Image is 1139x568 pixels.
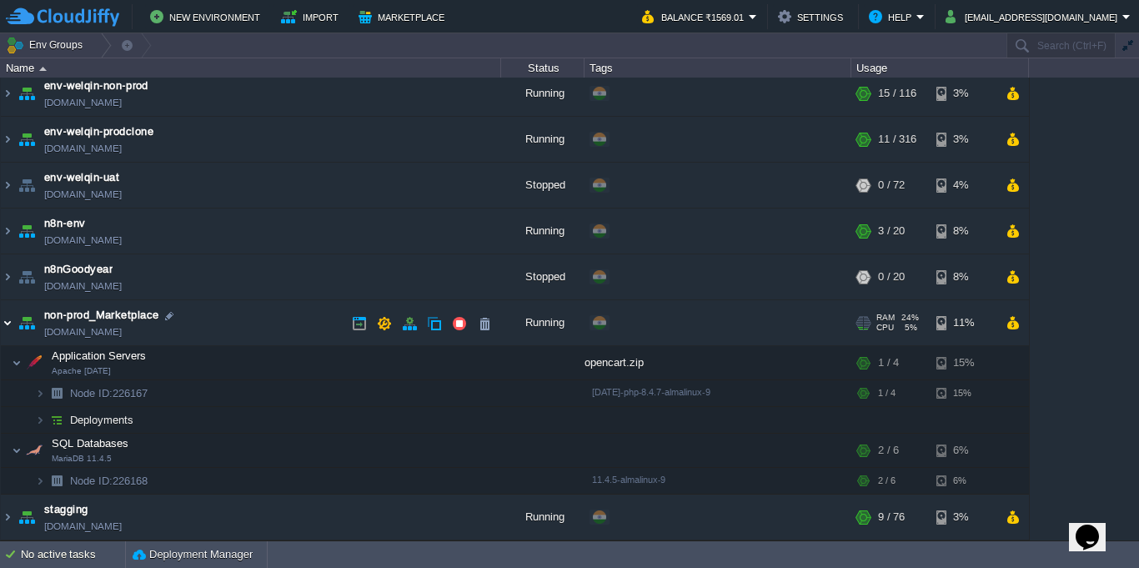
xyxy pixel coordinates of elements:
[12,346,22,380] img: AMDAwAAAACH5BAEAAAAALAAAAAABAAEAAAICRAEAOw==
[878,209,905,254] div: 3 / 20
[501,71,585,116] div: Running
[1,117,14,162] img: AMDAwAAAACH5BAEAAAAALAAAAAABAAEAAAICRAEAOw==
[44,169,119,186] a: env-welqin-uat
[778,7,848,27] button: Settings
[52,454,112,464] span: MariaDB 11.4.5
[15,117,38,162] img: AMDAwAAAACH5BAEAAAAALAAAAAABAAEAAAICRAEAOw==
[35,380,45,406] img: AMDAwAAAACH5BAEAAAAALAAAAAABAAEAAAICRAEAOw==
[501,117,585,162] div: Running
[592,475,665,485] span: 11.4.5-almalinux-9
[70,387,113,400] span: Node ID:
[35,407,45,433] img: AMDAwAAAACH5BAEAAAAALAAAAAABAAEAAAICRAEAOw==
[50,436,131,450] span: SQL Databases
[44,518,122,535] a: [DOMAIN_NAME]
[502,58,584,78] div: Status
[936,346,991,380] div: 15%
[68,386,150,400] a: Node ID:226167
[44,215,86,232] a: n8n-env
[6,7,119,28] img: CloudJiffy
[592,387,710,397] span: [DATE]-php-8.4.7-almalinux-9
[44,78,148,94] a: env-welqin-non-prod
[501,495,585,540] div: Running
[52,366,111,376] span: Apache [DATE]
[852,58,1028,78] div: Usage
[936,434,991,467] div: 6%
[878,254,905,299] div: 0 / 20
[44,140,122,157] a: [DOMAIN_NAME]
[12,434,22,467] img: AMDAwAAAACH5BAEAAAAALAAAAAABAAEAAAICRAEAOw==
[901,313,919,323] span: 24%
[585,58,850,78] div: Tags
[359,7,449,27] button: Marketplace
[936,117,991,162] div: 3%
[15,495,38,540] img: AMDAwAAAACH5BAEAAAAALAAAAAABAAEAAAICRAEAOw==
[45,380,68,406] img: AMDAwAAAACH5BAEAAAAALAAAAAABAAEAAAICRAEAOw==
[21,541,125,568] div: No active tasks
[150,7,265,27] button: New Environment
[23,434,46,467] img: AMDAwAAAACH5BAEAAAAALAAAAAABAAEAAAICRAEAOw==
[44,324,122,340] a: [DOMAIN_NAME]
[44,261,113,278] a: n8nGoodyear
[15,209,38,254] img: AMDAwAAAACH5BAEAAAAALAAAAAABAAEAAAICRAEAOw==
[936,163,991,208] div: 4%
[936,300,991,345] div: 11%
[876,313,895,323] span: RAM
[1,71,14,116] img: AMDAwAAAACH5BAEAAAAALAAAAAABAAEAAAICRAEAOw==
[1069,501,1122,551] iframe: chat widget
[15,163,38,208] img: AMDAwAAAACH5BAEAAAAALAAAAAABAAEAAAICRAEAOw==
[501,254,585,299] div: Stopped
[936,209,991,254] div: 8%
[501,209,585,254] div: Running
[1,254,14,299] img: AMDAwAAAACH5BAEAAAAALAAAAAABAAEAAAICRAEAOw==
[44,123,153,140] a: env-welqin-prodclone
[936,495,991,540] div: 3%
[936,468,991,494] div: 6%
[878,495,905,540] div: 9 / 76
[68,413,136,427] span: Deployments
[68,474,150,488] span: 226168
[585,346,851,380] div: opencart.zip
[936,71,991,116] div: 3%
[876,323,894,333] span: CPU
[878,117,916,162] div: 11 / 316
[642,7,749,27] button: Balance ₹1569.01
[44,186,122,203] a: [DOMAIN_NAME]
[1,495,14,540] img: AMDAwAAAACH5BAEAAAAALAAAAAABAAEAAAICRAEAOw==
[878,468,896,494] div: 2 / 6
[15,254,38,299] img: AMDAwAAAACH5BAEAAAAALAAAAAABAAEAAAICRAEAOw==
[50,437,131,450] a: SQL DatabasesMariaDB 11.4.5
[44,278,122,294] a: [DOMAIN_NAME]
[1,209,14,254] img: AMDAwAAAACH5BAEAAAAALAAAAAABAAEAAAICRAEAOw==
[878,71,916,116] div: 15 / 116
[878,163,905,208] div: 0 / 72
[50,349,148,362] a: Application ServersApache [DATE]
[878,380,896,406] div: 1 / 4
[45,468,68,494] img: AMDAwAAAACH5BAEAAAAALAAAAAABAAEAAAICRAEAOw==
[936,380,991,406] div: 15%
[936,254,991,299] div: 8%
[68,386,150,400] span: 226167
[44,94,122,111] a: [DOMAIN_NAME]
[44,232,122,249] a: [DOMAIN_NAME]
[70,475,113,487] span: Node ID:
[6,33,88,57] button: Env Groups
[44,307,159,324] a: non-prod_Marketplace
[68,474,150,488] a: Node ID:226168
[501,300,585,345] div: Running
[281,7,344,27] button: Import
[44,501,88,518] a: stagging
[50,349,148,363] span: Application Servers
[45,407,68,433] img: AMDAwAAAACH5BAEAAAAALAAAAAABAAEAAAICRAEAOw==
[15,71,38,116] img: AMDAwAAAACH5BAEAAAAALAAAAAABAAEAAAICRAEAOw==
[1,300,14,345] img: AMDAwAAAACH5BAEAAAAALAAAAAABAAEAAAICRAEAOw==
[39,67,47,71] img: AMDAwAAAACH5BAEAAAAALAAAAAABAAEAAAICRAEAOw==
[23,346,46,380] img: AMDAwAAAACH5BAEAAAAALAAAAAABAAEAAAICRAEAOw==
[2,58,500,78] div: Name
